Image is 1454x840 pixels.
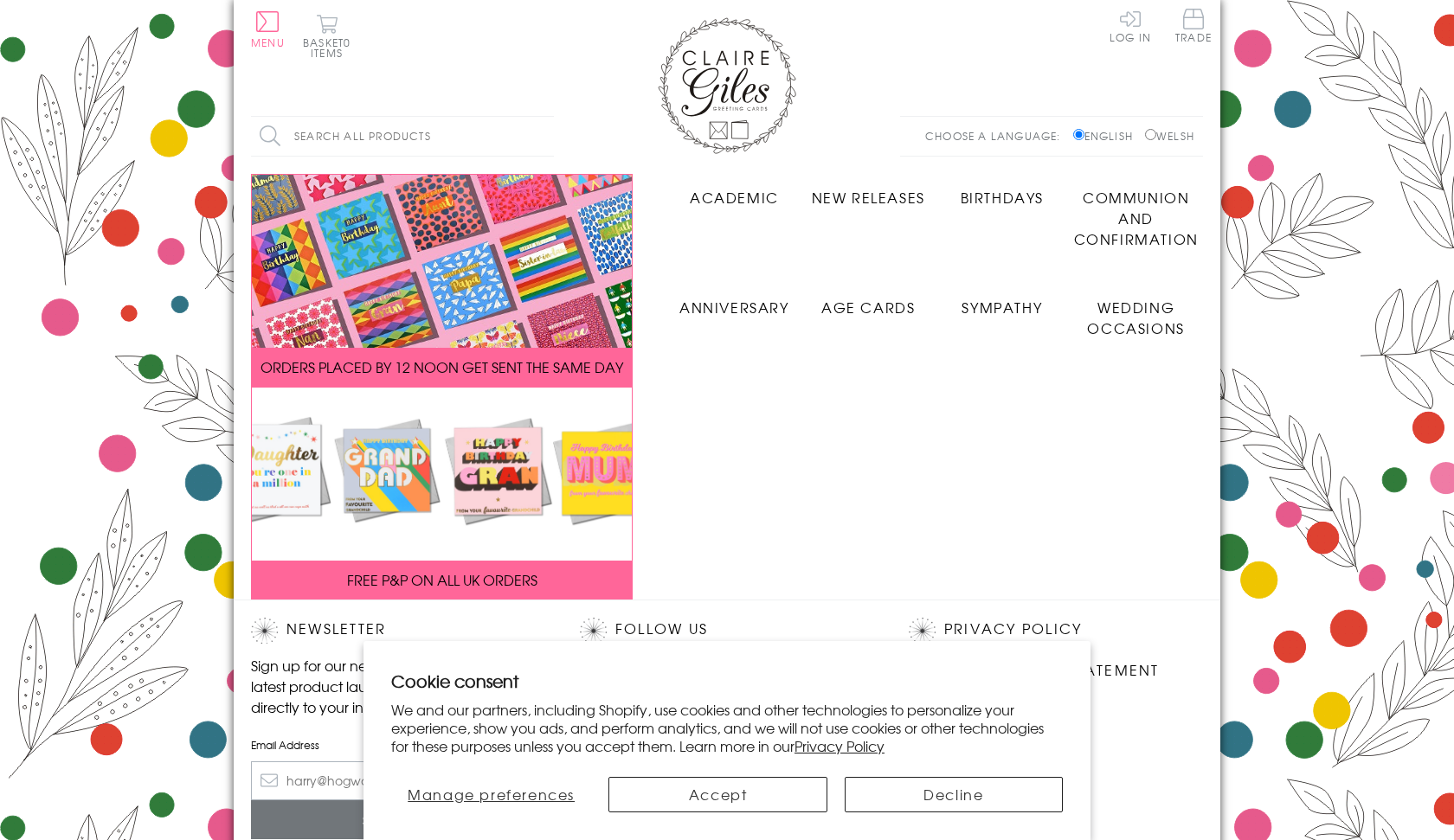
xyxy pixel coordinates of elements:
[658,17,796,154] img: Claire Giles Greetings Cards
[251,35,285,50] span: Menu
[1175,9,1212,42] span: Trade
[251,655,545,717] p: Sign up for our newsletter to receive the latest product launches, news and offers directly to yo...
[391,701,1063,754] p: We and our partners, including Shopify, use cookies and other technologies to personalize your ex...
[1145,129,1156,140] input: Welsh
[962,297,1042,317] span: Sympathy
[391,777,591,812] button: Manage preferences
[303,14,351,58] button: Basket0 items
[1087,297,1184,338] span: Wedding Occasions
[845,777,1063,812] button: Decline
[1110,9,1151,42] a: Log In
[821,297,915,317] span: Age Cards
[311,35,351,61] span: 0 items
[679,297,789,317] span: Anniversary
[347,569,537,590] span: FREE P&P ON ALL UK ORDERS
[944,618,1082,641] a: Privacy Policy
[1145,128,1194,144] label: Welsh
[667,284,801,317] a: Anniversary
[801,174,936,208] a: New Releases
[251,737,545,753] label: Email Address
[1069,284,1203,338] a: Wedding Occasions
[251,11,285,48] button: Menu
[936,174,1070,208] a: Birthdays
[936,284,1070,317] a: Sympathy
[251,761,545,800] input: harry@hogwarts.edu
[961,187,1044,208] span: Birthdays
[251,800,545,839] input: Subscribe
[1175,9,1212,46] a: Trade
[408,784,575,805] span: Manage preferences
[580,618,874,644] h2: Follow Us
[251,618,545,644] h2: Newsletter
[1069,174,1203,249] a: Communion and Confirmation
[1074,187,1199,249] span: Communion and Confirmation
[537,117,554,156] input: Search
[1073,128,1142,144] label: English
[925,128,1070,144] p: Choose a language:
[261,356,623,377] span: ORDERS PLACED BY 12 NOON GET SENT THE SAME DAY
[795,735,885,756] a: Privacy Policy
[812,187,925,208] span: New Releases
[608,777,827,812] button: Accept
[801,284,936,317] a: Age Cards
[667,174,801,208] a: Academic
[251,117,554,156] input: Search all products
[690,187,779,208] span: Academic
[1073,129,1084,140] input: English
[391,669,1063,693] h2: Cookie consent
